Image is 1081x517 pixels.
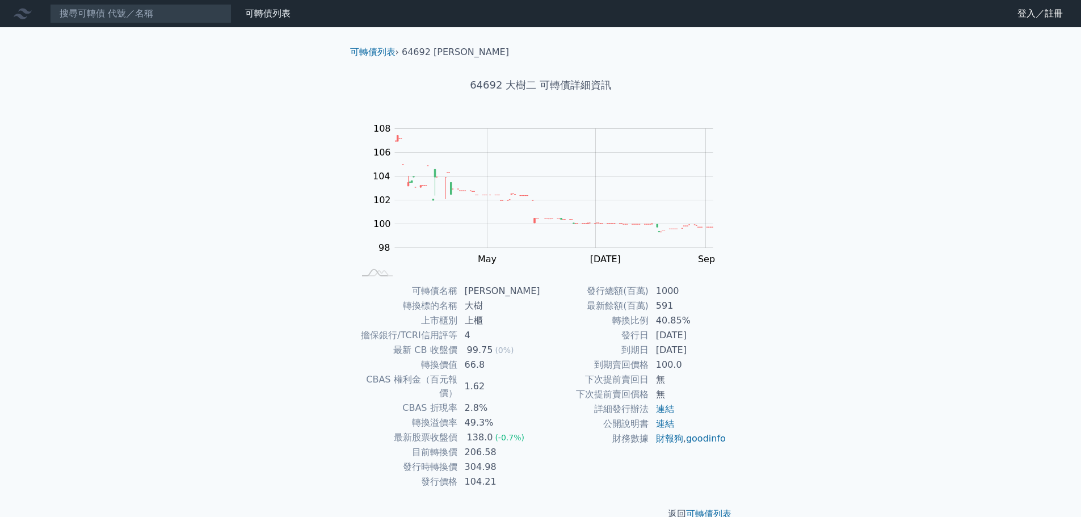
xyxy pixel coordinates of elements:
td: 104.21 [458,474,541,489]
td: 轉換價值 [355,358,458,372]
td: 可轉債名稱 [355,284,458,299]
td: , [649,431,727,446]
a: 連結 [656,403,674,414]
td: 詳細發行辦法 [541,402,649,417]
span: (-0.7%) [495,433,524,442]
td: 轉換標的名稱 [355,299,458,313]
h1: 64692 大樹二 可轉債詳細資訊 [341,77,741,93]
tspan: May [478,254,497,264]
td: 最新股票收盤價 [355,430,458,445]
a: 可轉債列表 [350,47,396,57]
td: [PERSON_NAME] [458,284,541,299]
td: 到期賣回價格 [541,358,649,372]
span: (0%) [495,346,514,355]
td: 下次提前賣回日 [541,372,649,387]
td: [DATE] [649,328,727,343]
td: 發行價格 [355,474,458,489]
td: 49.3% [458,415,541,430]
tspan: 108 [373,123,391,134]
td: 1000 [649,284,727,299]
tspan: 106 [373,147,391,158]
a: 財報狗 [656,433,683,444]
td: 最新 CB 收盤價 [355,343,458,358]
a: 連結 [656,418,674,429]
td: CBAS 折現率 [355,401,458,415]
tspan: Sep [698,254,715,264]
td: 轉換溢價率 [355,415,458,430]
div: 138.0 [465,431,495,444]
li: 64692 [PERSON_NAME] [402,45,509,59]
td: 無 [649,387,727,402]
a: 登入／註冊 [1008,5,1072,23]
td: 304.98 [458,460,541,474]
td: 發行日 [541,328,649,343]
g: Chart [367,123,730,264]
td: 發行時轉換價 [355,460,458,474]
td: 上市櫃別 [355,313,458,328]
tspan: 104 [373,171,390,182]
td: 公開說明書 [541,417,649,431]
td: [DATE] [649,343,727,358]
a: 可轉債列表 [245,8,291,19]
td: 大樹 [458,299,541,313]
li: › [350,45,399,59]
td: 擔保銀行/TCRI信用評等 [355,328,458,343]
td: 到期日 [541,343,649,358]
td: 最新餘額(百萬) [541,299,649,313]
td: 目前轉換價 [355,445,458,460]
td: 上櫃 [458,313,541,328]
td: 發行總額(百萬) [541,284,649,299]
td: 206.58 [458,445,541,460]
td: 100.0 [649,358,727,372]
td: CBAS 權利金（百元報價） [355,372,458,401]
td: 財務數據 [541,431,649,446]
tspan: [DATE] [590,254,621,264]
td: 下次提前賣回價格 [541,387,649,402]
tspan: 98 [378,242,390,253]
td: 4 [458,328,541,343]
tspan: 102 [373,195,391,205]
td: 無 [649,372,727,387]
div: 99.75 [465,343,495,357]
td: 轉換比例 [541,313,649,328]
td: 1.62 [458,372,541,401]
tspan: 100 [373,218,391,229]
td: 40.85% [649,313,727,328]
td: 591 [649,299,727,313]
td: 66.8 [458,358,541,372]
td: 2.8% [458,401,541,415]
input: 搜尋可轉債 代號／名稱 [50,4,232,23]
a: goodinfo [686,433,726,444]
